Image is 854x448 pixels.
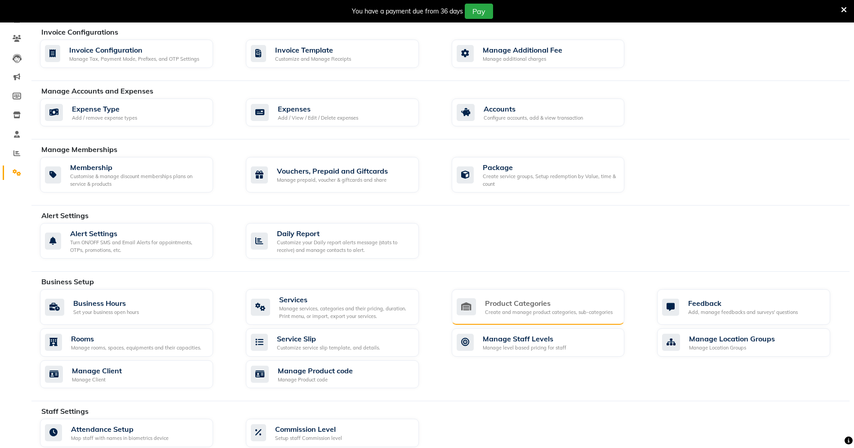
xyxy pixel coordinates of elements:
[485,309,613,316] div: Create and manage product categories, sub-categories
[278,114,358,122] div: Add / View / Edit / Delete expenses
[279,305,412,320] div: Manage services, categories and their pricing, duration. Print menu, or import, export your servi...
[40,99,232,127] a: Expense TypeAdd / remove expense types
[71,424,169,435] div: Attendance Setup
[452,328,644,357] a: Manage Staff LevelsManage level based pricing for staff
[72,365,122,376] div: Manage Client
[465,4,493,19] button: Pay
[483,45,562,55] div: Manage Additional Fee
[246,360,438,389] a: Manage Product codeManage Product code
[70,228,206,239] div: Alert Settings
[71,344,201,352] div: Manage rooms, spaces, equipments and their capacities.
[483,333,566,344] div: Manage Staff Levels
[275,424,342,435] div: Commission Level
[246,289,438,325] a: ServicesManage services, categories and their pricing, duration. Print menu, or import, export yo...
[452,289,644,325] a: Product CategoriesCreate and manage product categories, sub-categories
[277,176,388,184] div: Manage prepaid, voucher & giftcards and share
[40,419,232,447] a: Attendance SetupMap staff with names in biometrics device
[689,344,775,352] div: Manage Location Groups
[278,376,353,384] div: Manage Product code
[70,162,206,173] div: Membership
[70,173,206,188] div: Customise & manage discount memberships plans on service & products
[483,173,618,188] div: Create service groups, Setup redemption by Value, time & count
[72,376,122,384] div: Manage Client
[72,114,137,122] div: Add / remove expense types
[483,55,562,63] div: Manage additional charges
[452,40,644,68] a: Manage Additional FeeManage additional charges
[71,333,201,344] div: Rooms
[73,309,139,316] div: Set your business open hours
[483,162,618,173] div: Package
[69,55,199,63] div: Manage Tax, Payment Mode, Prefixes, and OTP Settings
[485,298,613,309] div: Product Categories
[277,333,380,344] div: Service Slip
[246,419,438,447] a: Commission LevelSetup staff Commission level
[689,333,775,344] div: Manage Location Groups
[71,435,169,442] div: Map staff with names in biometrics device
[72,103,137,114] div: Expense Type
[277,344,380,352] div: Customize service slip template, and details.
[69,45,199,55] div: Invoice Configuration
[275,435,342,442] div: Setup staff Commission level
[352,7,463,16] div: You have a payment due from 36 days
[688,309,798,316] div: Add, manage feedbacks and surveys' questions
[277,166,388,176] div: Vouchers, Prepaid and Giftcards
[452,99,644,127] a: AccountsConfigure accounts, add & view transaction
[40,289,232,325] a: Business HoursSet your business open hours
[246,157,438,193] a: Vouchers, Prepaid and GiftcardsManage prepaid, voucher & giftcards and share
[483,344,566,352] div: Manage level based pricing for staff
[246,99,438,127] a: ExpensesAdd / View / Edit / Delete expenses
[275,45,351,55] div: Invoice Template
[246,40,438,68] a: Invoice TemplateCustomize and Manage Receipts
[277,239,412,254] div: Customize your Daily report alerts message (stats to receive) and manage contacts to alert.
[484,114,583,122] div: Configure accounts, add & view transaction
[40,360,232,389] a: Manage ClientManage Client
[40,328,232,357] a: RoomsManage rooms, spaces, equipments and their capacities.
[40,40,232,68] a: Invoice ConfigurationManage Tax, Payment Mode, Prefixes, and OTP Settings
[246,328,438,357] a: Service SlipCustomize service slip template, and details.
[277,228,412,239] div: Daily Report
[688,298,798,309] div: Feedback
[278,103,358,114] div: Expenses
[279,294,412,305] div: Services
[657,289,850,325] a: FeedbackAdd, manage feedbacks and surveys' questions
[484,103,583,114] div: Accounts
[73,298,139,309] div: Business Hours
[70,239,206,254] div: Turn ON/OFF SMS and Email Alerts for appointments, OTPs, promotions, etc.
[278,365,353,376] div: Manage Product code
[40,157,232,193] a: MembershipCustomise & manage discount memberships plans on service & products
[452,157,644,193] a: PackageCreate service groups, Setup redemption by Value, time & count
[246,223,438,259] a: Daily ReportCustomize your Daily report alerts message (stats to receive) and manage contacts to ...
[275,55,351,63] div: Customize and Manage Receipts
[657,328,850,357] a: Manage Location GroupsManage Location Groups
[40,223,232,259] a: Alert SettingsTurn ON/OFF SMS and Email Alerts for appointments, OTPs, promotions, etc.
